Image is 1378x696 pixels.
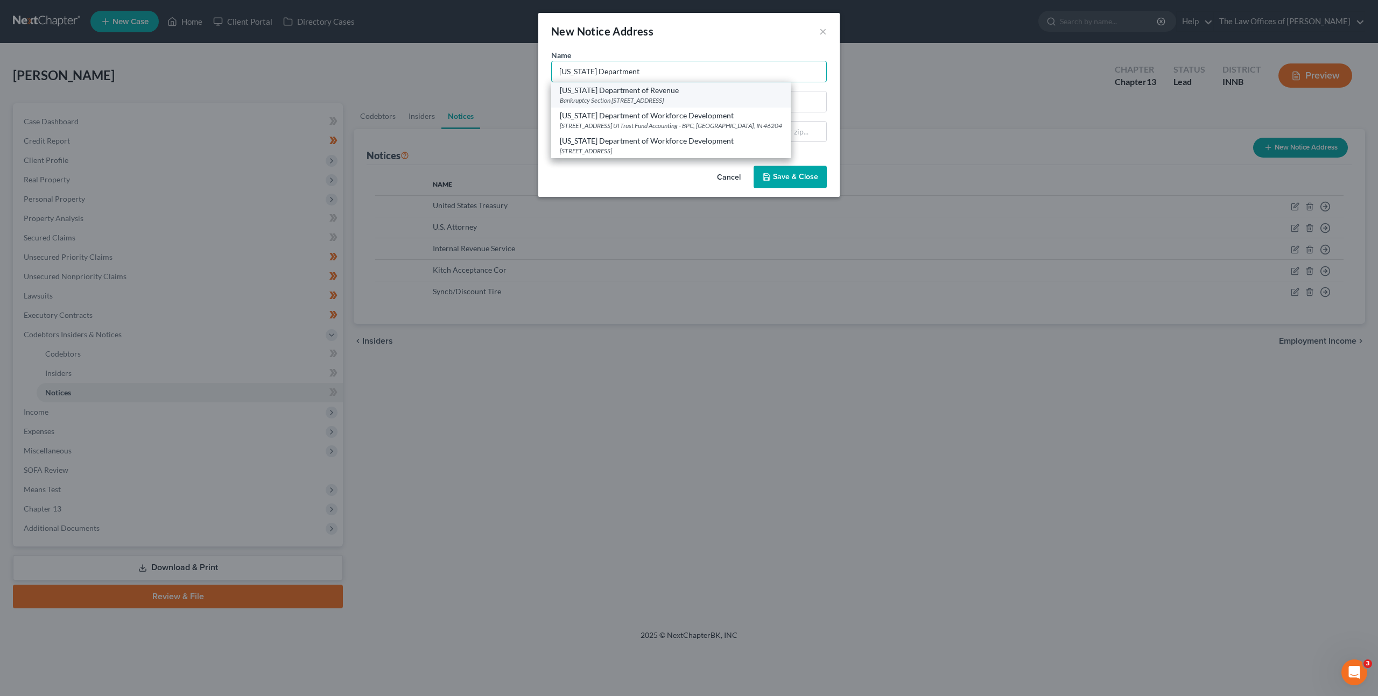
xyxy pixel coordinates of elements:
input: Search by name... [551,61,827,82]
button: Cancel [708,167,749,188]
span: Name [551,51,571,60]
span: Save & Close [773,172,818,181]
button: × [819,25,827,38]
div: [STREET_ADDRESS] UI Trust Fund Accounting - BPC, [GEOGRAPHIC_DATA], IN 46204 [560,121,782,130]
input: Enter zip... [766,121,827,143]
span: New [551,25,574,38]
iframe: Intercom live chat [1341,659,1367,685]
span: 3 [1363,659,1372,668]
div: [US_STATE] Department of Workforce Development [560,110,782,121]
div: [STREET_ADDRESS] [560,146,782,155]
span: Notice Address [577,25,654,38]
div: [US_STATE] Department of Workforce Development [560,136,782,146]
div: Bankruptcy Section [STREET_ADDRESS] [560,96,782,105]
button: Save & Close [754,166,827,188]
div: [US_STATE] Department of Revenue [560,85,782,96]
